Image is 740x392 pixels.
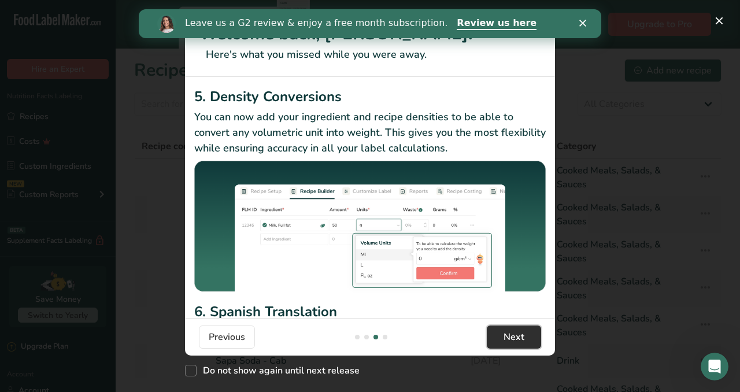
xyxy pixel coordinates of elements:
[194,301,546,322] h2: 6. Spanish Translation
[701,353,728,380] iframe: Intercom live chat
[139,9,601,38] iframe: Intercom live chat banner
[197,365,360,376] span: Do not show again until next release
[441,10,452,17] div: Close
[194,86,546,107] h2: 5. Density Conversions
[199,47,541,62] p: Here's what you missed while you were away.
[194,161,546,297] img: Density Conversions
[199,326,255,349] button: Previous
[487,326,541,349] button: Next
[194,109,546,156] p: You can now add your ingredient and recipe densities to be able to convert any volumetric unit in...
[504,330,524,344] span: Next
[209,330,245,344] span: Previous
